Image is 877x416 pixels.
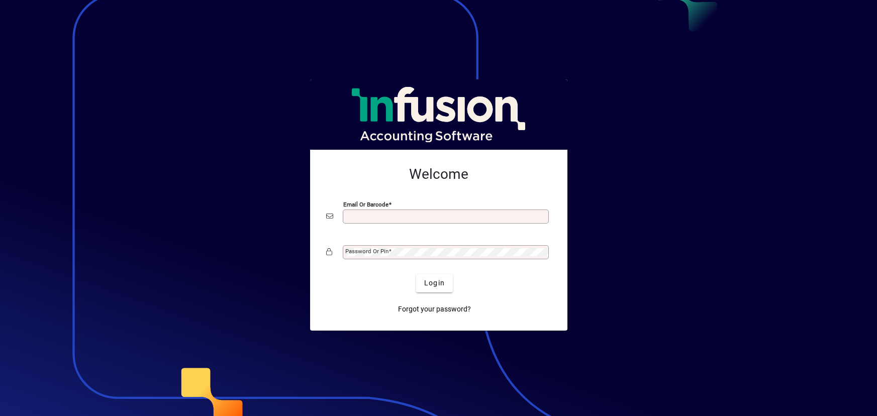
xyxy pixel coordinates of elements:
span: Forgot your password? [398,304,471,315]
span: Login [424,278,445,288]
mat-label: Password or Pin [345,248,388,255]
button: Login [416,274,453,292]
a: Forgot your password? [394,300,475,319]
h2: Welcome [326,166,551,183]
mat-label: Email or Barcode [343,200,388,207]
